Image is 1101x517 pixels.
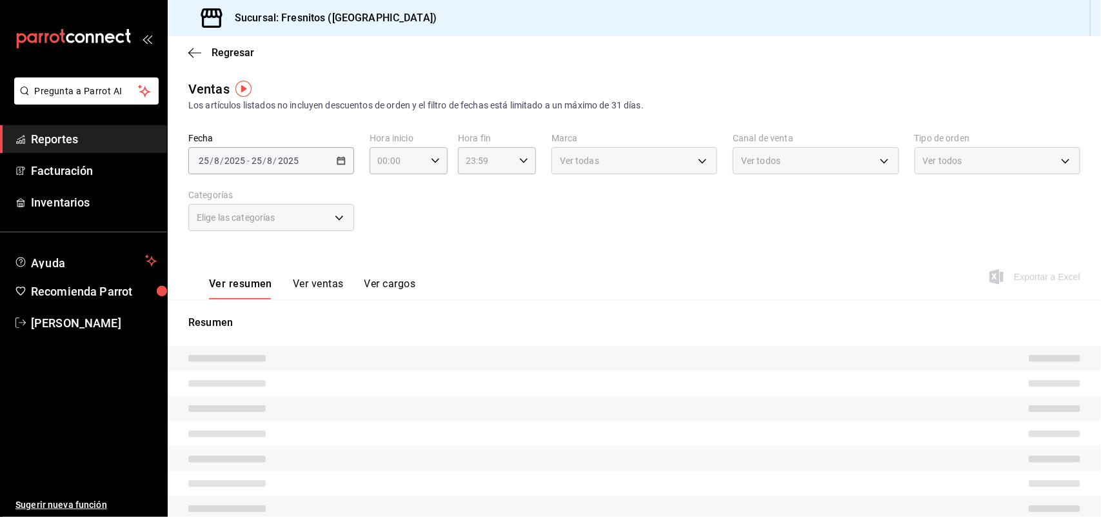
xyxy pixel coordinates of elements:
input: ---- [224,156,246,166]
input: -- [213,156,220,166]
span: - [247,156,250,166]
input: -- [251,156,263,166]
span: Ayuda [31,253,140,269]
p: Resumen [188,315,1080,330]
span: Pregunta a Parrot AI [35,85,139,98]
span: [PERSON_NAME] [31,314,157,332]
span: / [210,156,213,166]
input: ---- [277,156,299,166]
span: Facturación [31,162,157,179]
label: Canal de venta [733,134,898,143]
button: Ver resumen [209,278,272,299]
span: / [273,156,277,166]
label: Tipo de orden [915,134,1080,143]
button: Ver cargos [364,278,416,299]
button: Ver ventas [293,278,344,299]
div: Los artículos listados no incluyen descuentos de orden y el filtro de fechas está limitado a un m... [188,99,1080,112]
a: Pregunta a Parrot AI [9,94,159,107]
span: / [263,156,266,166]
span: Ver todas [560,154,599,167]
div: Ventas [188,79,230,99]
button: Regresar [188,46,254,59]
span: Recomienda Parrot [31,283,157,300]
input: -- [267,156,273,166]
label: Hora fin [458,134,536,143]
h3: Sucursal: Fresnitos ([GEOGRAPHIC_DATA]) [224,10,437,26]
label: Fecha [188,134,354,143]
input: -- [198,156,210,166]
span: Reportes [31,130,157,148]
span: Elige las categorías [197,211,275,224]
img: Tooltip marker [235,81,252,97]
span: Ver todos [923,154,962,167]
span: Sugerir nueva función [15,498,157,512]
span: Inventarios [31,194,157,211]
label: Hora inicio [370,134,448,143]
label: Categorías [188,191,354,200]
label: Marca [551,134,717,143]
button: open_drawer_menu [142,34,152,44]
div: navigation tabs [209,278,415,299]
span: Ver todos [741,154,780,167]
span: Regresar [212,46,254,59]
button: Pregunta a Parrot AI [14,77,159,105]
span: / [220,156,224,166]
